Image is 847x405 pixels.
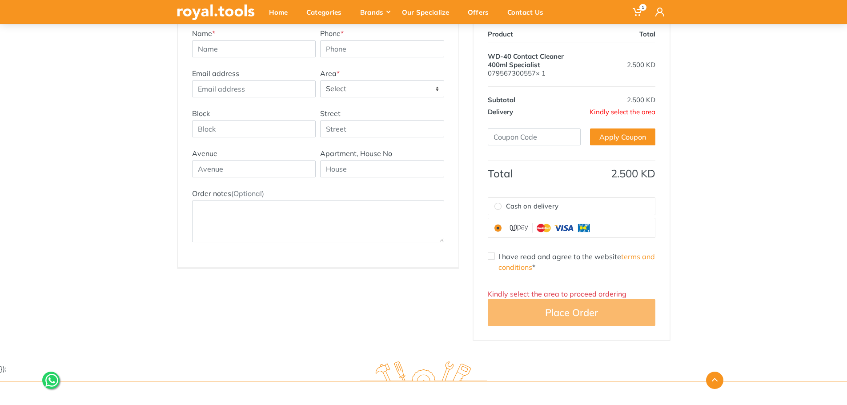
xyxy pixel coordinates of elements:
[192,188,264,199] label: Order notes
[192,40,316,57] input: Name
[590,60,655,69] div: 2.500 KD
[639,4,646,11] span: 1
[354,3,396,21] div: Brands
[590,108,655,116] span: Kindly select the area
[360,361,487,386] img: royal.tools Logo
[320,108,341,119] label: Street
[192,108,210,119] label: Block
[498,251,655,273] label: I have read and agree to the website *
[488,160,590,180] th: Total
[192,120,316,137] input: Block
[506,222,595,234] img: upay.png
[611,167,655,180] span: 2.500 KD
[320,80,444,97] span: Select
[488,289,626,298] span: Kindly select the area to proceed ordering
[590,28,655,43] th: Total
[321,81,444,97] span: Select
[263,3,300,21] div: Home
[488,106,590,118] th: Delivery
[320,28,344,39] label: Phone
[462,3,501,21] div: Offers
[300,3,354,21] div: Categories
[488,28,590,43] th: Product
[501,3,556,21] div: Contact Us
[177,4,255,20] img: royal.tools Logo
[590,86,655,106] td: 2.500 KD
[192,68,239,79] label: Email address
[488,299,655,326] button: Place Order
[506,201,558,212] span: Cash on delivery
[320,40,444,57] input: Phone
[590,128,655,145] a: Apply Coupon
[488,128,581,145] input: Coupon Code
[192,148,217,159] label: Avenue
[488,43,590,86] td: 079567300557× 1
[231,189,264,198] span: (Optional)
[320,148,392,159] label: Apartment, House No
[320,160,444,177] input: House
[320,68,340,79] label: Area
[396,3,462,21] div: Our Specialize
[488,86,590,106] th: Subtotal
[320,120,444,137] input: Street
[192,160,316,177] input: Avenue
[192,80,316,97] input: Email address
[488,52,564,69] span: WD-40 Contact Cleaner 400ml Specialist
[192,28,215,39] label: Name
